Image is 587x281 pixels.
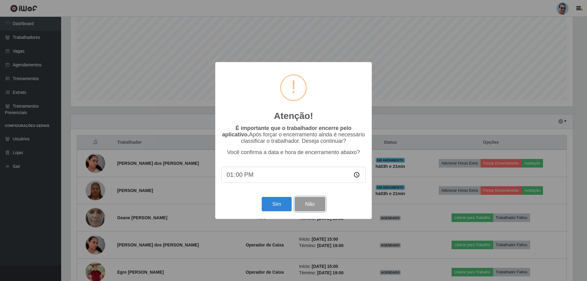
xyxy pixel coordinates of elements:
button: Sim [262,197,291,211]
p: Você confirma a data e hora de encerramento abaixo? [221,149,366,156]
button: Não [295,197,325,211]
b: É importante que o trabalhador encerre pelo aplicativo. [222,125,351,138]
h2: Atenção! [274,110,313,121]
p: Após forçar o encerramento ainda é necessário classificar o trabalhador. Deseja continuar? [221,125,366,144]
